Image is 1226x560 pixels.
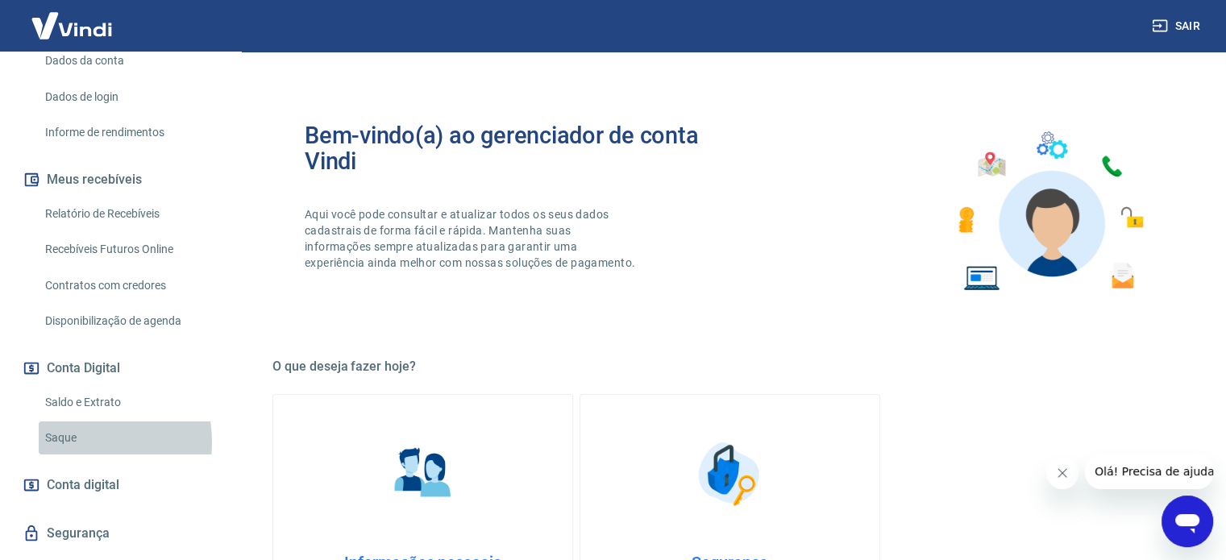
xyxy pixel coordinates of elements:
[39,386,222,419] a: Saldo e Extrato
[39,233,222,266] a: Recebíveis Futuros Online
[305,122,730,174] h2: Bem-vindo(a) ao gerenciador de conta Vindi
[19,162,222,197] button: Meus recebíveis
[1085,454,1213,489] iframe: Mensagem da empresa
[19,516,222,551] a: Segurança
[383,433,463,514] img: Informações pessoais
[690,433,771,514] img: Segurança
[39,421,222,454] a: Saque
[47,474,119,496] span: Conta digital
[19,1,124,50] img: Vindi
[39,305,222,338] a: Disponibilização de agenda
[272,359,1187,375] h5: O que deseja fazer hoje?
[305,206,638,271] p: Aqui você pode consultar e atualizar todos os seus dados cadastrais de forma fácil e rápida. Mant...
[1162,496,1213,547] iframe: Botão para abrir a janela de mensagens
[10,11,135,24] span: Olá! Precisa de ajuda?
[39,116,222,149] a: Informe de rendimentos
[19,351,222,386] button: Conta Digital
[1046,457,1078,489] iframe: Fechar mensagem
[944,122,1155,301] img: Imagem de um avatar masculino com diversos icones exemplificando as funcionalidades do gerenciado...
[1149,11,1207,41] button: Sair
[39,81,222,114] a: Dados de login
[39,44,222,77] a: Dados da conta
[39,197,222,230] a: Relatório de Recebíveis
[19,467,222,503] a: Conta digital
[39,269,222,302] a: Contratos com credores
